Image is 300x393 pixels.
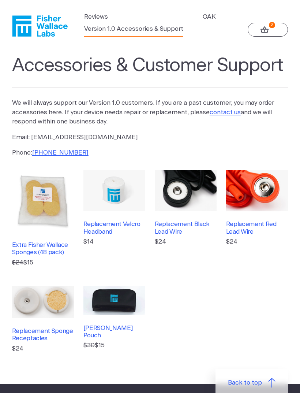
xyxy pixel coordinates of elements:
a: Fisher Wallace [12,15,68,37]
img: Fisher Wallace Pouch [83,286,145,315]
a: Replacement Red Lead Wire$24 [226,170,288,267]
p: $14 [83,237,145,246]
p: $24 [155,237,217,246]
a: Extra Fisher Wallace Sponges (48 pack) $24$15 [12,170,74,267]
a: contact us [210,109,241,115]
p: $24 [12,344,74,353]
s: $24 [12,259,23,266]
strong: 2 [269,22,275,28]
p: We will always support our Version 1.0 customers. If you are a past customer, you may order acces... [12,98,286,126]
img: Replacement Black Lead Wire [155,170,217,211]
a: Version 1.0 Accessories & Support [84,24,183,34]
p: Email: [EMAIL_ADDRESS][DOMAIN_NAME] [12,133,286,142]
img: Extra Fisher Wallace Sponges (48 pack) [12,170,74,232]
a: 2 [248,23,288,37]
a: [PERSON_NAME] Pouch $30$15 [83,286,145,353]
p: $15 [12,258,74,267]
h3: Replacement Velcro Headband [83,220,145,236]
p: $24 [226,237,288,246]
h3: Extra Fisher Wallace Sponges (48 pack) [12,241,74,256]
h1: Accessories & Customer Support [12,55,288,88]
h3: Replacement Sponge Receptacles [12,327,74,342]
s: $30 [83,342,95,348]
img: Replacement Red Lead Wire [226,170,288,211]
img: Replacement Velcro Headband [83,170,145,211]
h3: Replacement Black Lead Wire [155,220,217,236]
a: Replacement Sponge Receptacles$24 [12,286,74,353]
h3: Replacement Red Lead Wire [226,220,288,236]
p: Phone: [12,148,286,157]
a: Replacement Velcro Headband$14 [83,170,145,267]
a: [PHONE_NUMBER] [32,149,89,156]
a: OAK [203,12,216,22]
img: Replacement Sponge Receptacles [12,286,74,318]
a: Replacement Black Lead Wire$24 [155,170,217,267]
a: Reviews [84,12,108,22]
h3: [PERSON_NAME] Pouch [83,325,145,340]
span: Back to top [228,378,262,388]
p: $15 [83,341,145,350]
